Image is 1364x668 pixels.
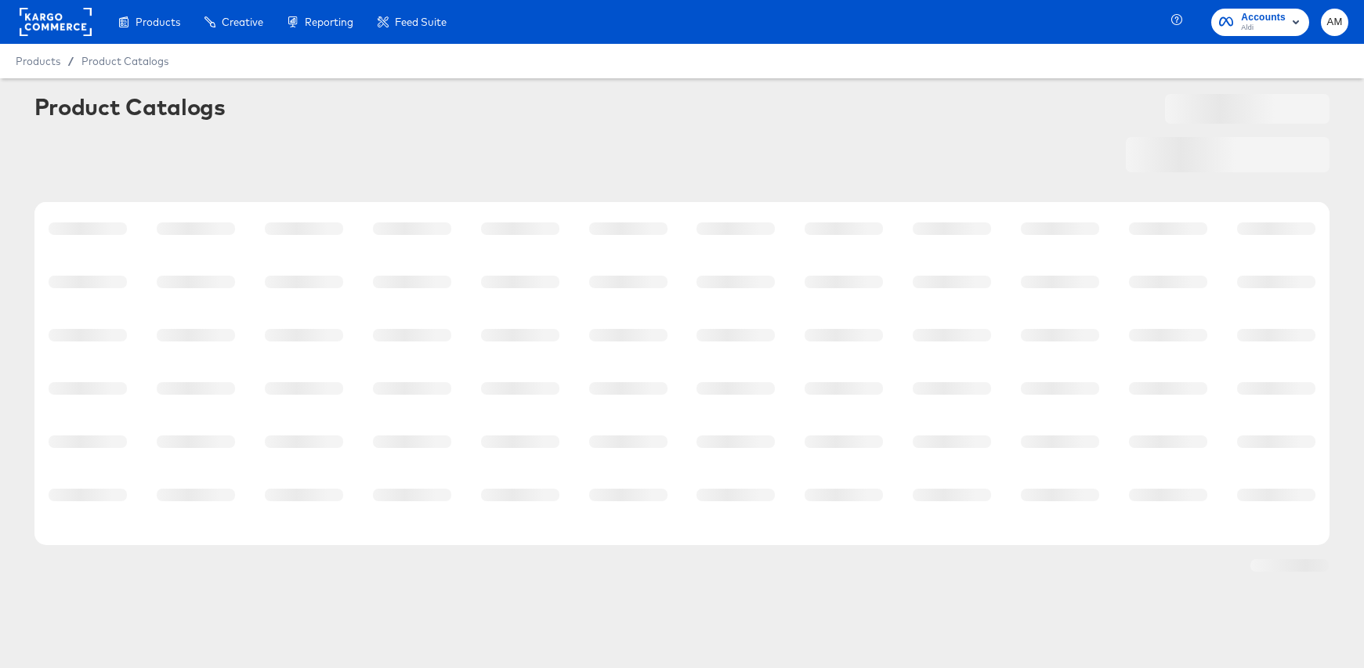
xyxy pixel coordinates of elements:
span: Reporting [305,16,353,28]
div: Product Catalogs [34,94,226,119]
a: Product Catalogs [81,55,168,67]
span: AM [1327,13,1342,31]
span: Creative [222,16,263,28]
span: Products [136,16,180,28]
span: / [60,55,81,67]
span: Feed Suite [395,16,447,28]
button: AM [1321,9,1348,36]
span: Accounts [1241,9,1286,26]
span: Aldi [1241,22,1286,34]
span: Products [16,55,60,67]
button: AccountsAldi [1211,9,1309,36]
